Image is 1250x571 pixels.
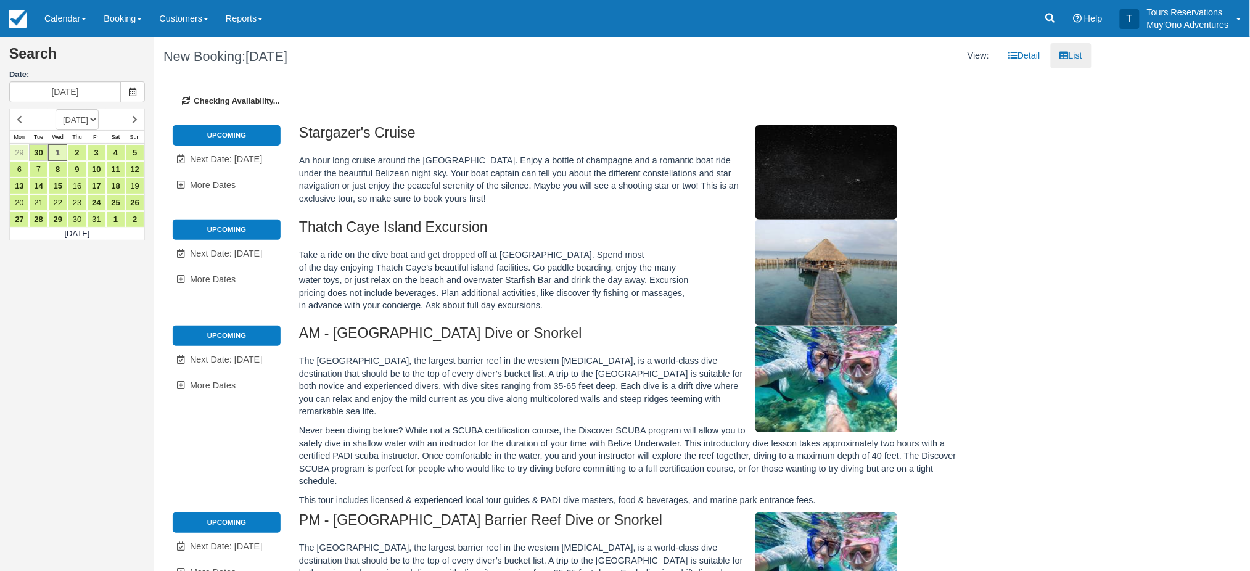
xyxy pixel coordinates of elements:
p: This tour includes licensed & experienced local tour guides & PADI dive masters, food & beverages... [299,494,970,507]
a: 15 [48,178,67,194]
h2: Search [9,46,145,69]
a: 13 [10,178,29,194]
i: Help [1073,14,1082,23]
a: 29 [48,211,67,228]
img: M308-1 [755,125,897,220]
a: 22 [48,194,67,211]
img: M294-1 [755,326,897,432]
p: Take a ride on the dive boat and get dropped off at [GEOGRAPHIC_DATA]. Spend most of the day enjo... [299,249,970,312]
a: 4 [106,144,125,161]
a: 29 [10,144,29,161]
h1: New Booking: [163,49,614,64]
a: 27 [10,211,29,228]
p: Never been diving before? While not a SCUBA certification course, the Discover SCUBA program will... [299,424,970,488]
a: 26 [125,194,144,211]
th: Tue [29,131,48,144]
a: Next Date: [DATE] [173,241,281,266]
a: 3 [87,144,106,161]
img: checkfront-main-nav-mini-logo.png [9,10,27,28]
p: Muy'Ono Adventures [1147,18,1229,31]
a: 2 [67,144,86,161]
span: Next Date: [DATE] [190,355,262,364]
a: 14 [29,178,48,194]
h2: Thatch Caye Island Excursion [299,220,970,242]
span: Next Date: [DATE] [190,249,262,258]
a: 24 [87,194,106,211]
a: 19 [125,178,144,194]
td: [DATE] [10,228,145,240]
a: 9 [67,161,86,178]
th: Thu [67,131,86,144]
span: More Dates [190,180,236,190]
li: View: [958,43,998,68]
a: 23 [67,194,86,211]
a: 20 [10,194,29,211]
div: Checking Availability... [163,77,1082,126]
span: Help [1084,14,1103,23]
img: M296-1 [755,220,897,326]
a: 21 [29,194,48,211]
th: Sat [106,131,125,144]
a: 1 [106,211,125,228]
span: [DATE] [245,49,287,64]
p: An hour long cruise around the [GEOGRAPHIC_DATA]. Enjoy a bottle of champagne and a romantic boat... [299,154,970,205]
a: 25 [106,194,125,211]
a: 10 [87,161,106,178]
h2: AM - [GEOGRAPHIC_DATA] Dive or Snorkel [299,326,970,348]
th: Sun [125,131,144,144]
span: More Dates [190,380,236,390]
a: 17 [87,178,106,194]
th: Fri [87,131,106,144]
a: 30 [29,144,48,161]
div: T [1120,9,1140,29]
a: 1 [48,144,67,161]
a: 6 [10,161,29,178]
a: 30 [67,211,86,228]
p: Tours Reservations [1147,6,1229,18]
th: Mon [10,131,29,144]
li: Upcoming [173,512,281,532]
a: Next Date: [DATE] [173,347,281,372]
p: The [GEOGRAPHIC_DATA], the largest barrier reef in the western [MEDICAL_DATA], is a world-class d... [299,355,970,418]
span: Next Date: [DATE] [190,154,262,164]
span: More Dates [190,274,236,284]
h2: PM - [GEOGRAPHIC_DATA] Barrier Reef Dive or Snorkel [299,512,970,535]
li: Upcoming [173,220,281,239]
a: 31 [87,211,106,228]
a: 11 [106,161,125,178]
a: 7 [29,161,48,178]
th: Wed [48,131,67,144]
a: 28 [29,211,48,228]
a: 16 [67,178,86,194]
a: 5 [125,144,144,161]
a: List [1051,43,1092,68]
h2: Stargazer's Cruise [299,125,970,148]
a: 18 [106,178,125,194]
a: 2 [125,211,144,228]
a: 12 [125,161,144,178]
a: Detail [1000,43,1050,68]
a: Next Date: [DATE] [173,147,281,172]
li: Upcoming [173,326,281,345]
span: Next Date: [DATE] [190,541,262,551]
li: Upcoming [173,125,281,145]
label: Date: [9,69,145,81]
a: 8 [48,161,67,178]
a: Next Date: [DATE] [173,534,281,559]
